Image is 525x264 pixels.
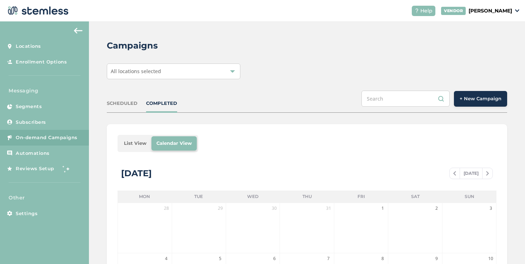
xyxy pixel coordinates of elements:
[16,134,77,141] span: On-demand Campaigns
[325,255,332,262] span: 7
[151,136,197,151] li: Calendar View
[442,191,496,203] li: Sun
[111,68,161,75] span: All locations selected
[60,162,74,176] img: glitter-stars-b7820f95.gif
[146,100,177,107] div: COMPLETED
[16,59,67,66] span: Enrollment Options
[420,7,432,15] span: Help
[433,205,440,212] span: 2
[107,100,137,107] div: SCHEDULED
[119,136,151,151] li: List View
[16,150,50,157] span: Automations
[379,205,386,212] span: 1
[163,205,170,212] span: 28
[415,9,419,13] img: icon-help-white-03924b79.svg
[487,255,494,262] span: 10
[460,95,501,102] span: + New Campaign
[163,255,170,262] span: 4
[74,28,82,34] img: icon-arrow-back-accent-c549486e.svg
[16,43,41,50] span: Locations
[433,255,440,262] span: 9
[16,165,54,172] span: Reviews Setup
[121,167,152,180] div: [DATE]
[117,191,172,203] li: Mon
[16,103,42,110] span: Segments
[107,39,158,52] h2: Campaigns
[172,191,226,203] li: Tue
[460,168,482,179] span: [DATE]
[217,255,224,262] span: 5
[487,205,494,212] span: 3
[361,91,450,107] input: Search
[16,210,37,217] span: Settings
[486,171,489,176] img: icon-chevron-right-bae969c5.svg
[388,191,442,203] li: Sat
[454,91,507,107] button: + New Campaign
[334,191,388,203] li: Fri
[6,4,69,18] img: logo-dark-0685b13c.svg
[453,171,456,176] img: icon-chevron-left-b8c47ebb.svg
[325,205,332,212] span: 31
[441,7,466,15] div: VENDOR
[226,191,280,203] li: Wed
[379,255,386,262] span: 8
[515,9,519,12] img: icon_down-arrow-small-66adaf34.svg
[16,119,46,126] span: Subscribers
[469,7,512,15] p: [PERSON_NAME]
[271,205,278,212] span: 30
[217,205,224,212] span: 29
[280,191,334,203] li: Thu
[489,230,525,264] iframe: Chat Widget
[271,255,278,262] span: 6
